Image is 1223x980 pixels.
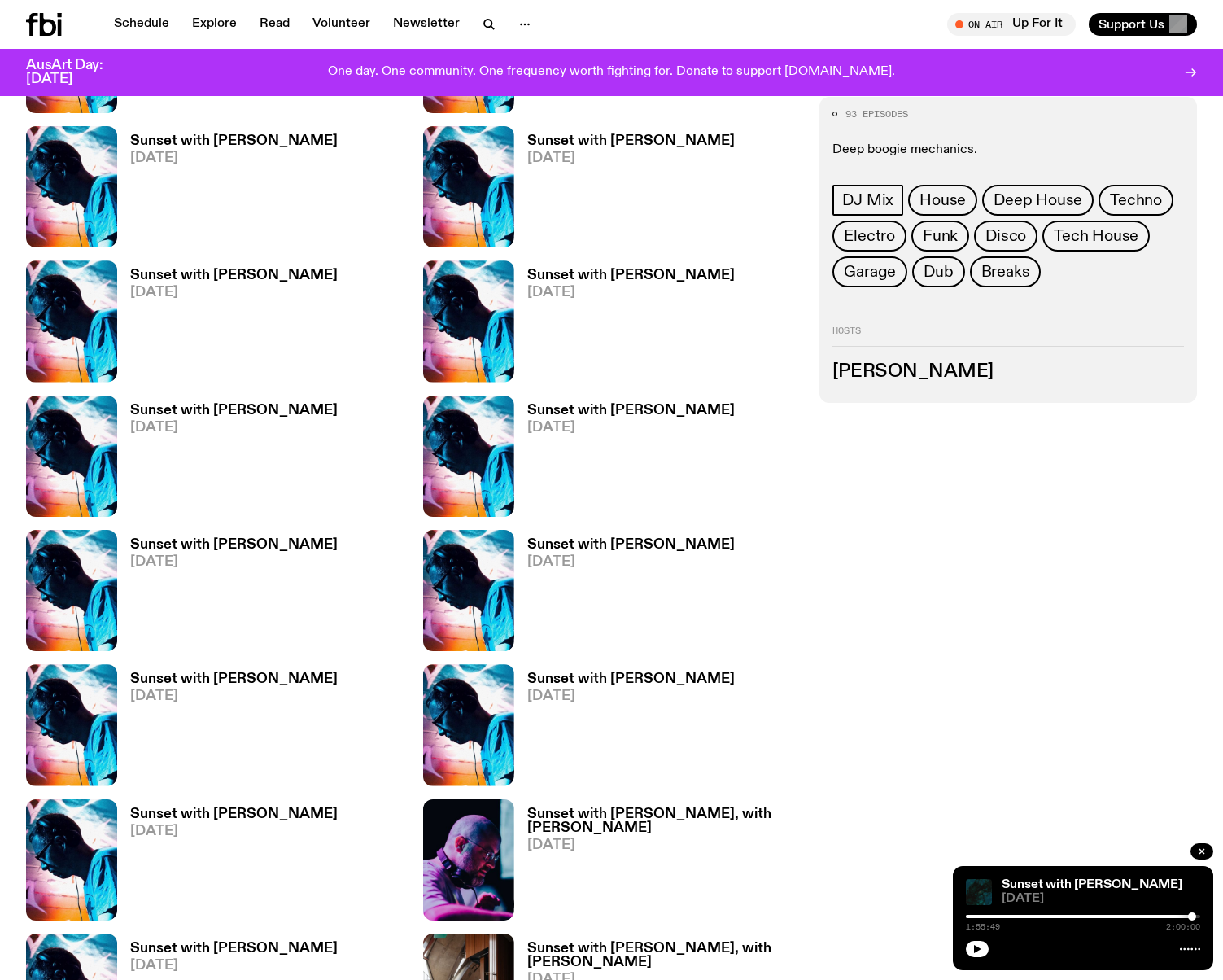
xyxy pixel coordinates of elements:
[130,134,338,148] h3: Sunset with [PERSON_NAME]
[845,109,908,118] span: 93 episodes
[104,13,179,36] a: Schedule
[383,13,470,36] a: Newsletter
[947,13,1076,36] button: On AirUp For It
[832,326,1184,346] h2: Hosts
[527,404,735,418] h3: Sunset with [PERSON_NAME]
[1054,227,1138,245] span: Tech House
[527,269,735,282] h3: Sunset with [PERSON_NAME]
[966,923,1000,931] span: 1:55:49
[527,421,735,435] span: [DATE]
[182,13,247,36] a: Explore
[919,191,966,209] span: House
[844,227,895,245] span: Electro
[982,185,1094,216] a: Deep House
[527,942,801,969] h3: Sunset with [PERSON_NAME], with [PERSON_NAME]
[26,260,117,382] img: Simon Caldwell stands side on, looking downwards. He has headphones on. Behind him is a brightly ...
[1110,191,1162,209] span: Techno
[117,269,338,382] a: Sunset with [PERSON_NAME][DATE]
[26,59,130,86] h3: AusArt Day: [DATE]
[130,959,338,973] span: [DATE]
[130,942,338,956] h3: Sunset with [PERSON_NAME]
[527,151,735,165] span: [DATE]
[423,664,514,785] img: Simon Caldwell stands side on, looking downwards. He has headphones on. Behind him is a brightly ...
[130,421,338,435] span: [DATE]
[527,672,735,686] h3: Sunset with [PERSON_NAME]
[26,664,117,785] img: Simon Caldwell stands side on, looking downwards. He has headphones on. Behind him is a brightly ...
[26,799,117,921] img: Simon Caldwell stands side on, looking downwards. He has headphones on. Behind him is a brightly ...
[1166,923,1200,931] span: 2:00:00
[912,256,964,287] a: Dub
[1099,185,1173,216] a: Techno
[832,142,1184,158] p: Deep boogie mechanics.
[527,555,735,569] span: [DATE]
[842,191,893,209] span: DJ Mix
[250,13,299,36] a: Read
[130,689,338,703] span: [DATE]
[514,134,735,247] a: Sunset with [PERSON_NAME][DATE]
[994,191,1082,209] span: Deep House
[130,672,338,686] h3: Sunset with [PERSON_NAME]
[303,13,380,36] a: Volunteer
[423,530,514,651] img: Simon Caldwell stands side on, looking downwards. He has headphones on. Behind him is a brightly ...
[117,404,338,517] a: Sunset with [PERSON_NAME][DATE]
[924,263,953,281] span: Dub
[130,555,338,569] span: [DATE]
[130,269,338,282] h3: Sunset with [PERSON_NAME]
[130,825,338,838] span: [DATE]
[832,362,1184,380] h3: [PERSON_NAME]
[328,65,895,80] p: One day. One community. One frequency worth fighting for. Donate to support [DOMAIN_NAME].
[130,286,338,300] span: [DATE]
[970,256,1042,287] a: Breaks
[527,134,735,148] h3: Sunset with [PERSON_NAME]
[423,396,514,517] img: Simon Caldwell stands side on, looking downwards. He has headphones on. Behind him is a brightly ...
[514,404,735,517] a: Sunset with [PERSON_NAME][DATE]
[130,807,338,821] h3: Sunset with [PERSON_NAME]
[26,126,117,247] img: Simon Caldwell stands side on, looking downwards. He has headphones on. Behind him is a brightly ...
[26,530,117,651] img: Simon Caldwell stands side on, looking downwards. He has headphones on. Behind him is a brightly ...
[844,263,896,281] span: Garage
[527,689,735,703] span: [DATE]
[117,807,338,921] a: Sunset with [PERSON_NAME][DATE]
[117,538,338,651] a: Sunset with [PERSON_NAME][DATE]
[514,672,735,785] a: Sunset with [PERSON_NAME][DATE]
[974,221,1037,252] a: Disco
[1002,893,1200,905] span: [DATE]
[832,221,906,252] a: Electro
[908,185,977,216] a: House
[26,396,117,517] img: Simon Caldwell stands side on, looking downwards. He has headphones on. Behind him is a brightly ...
[832,185,903,216] a: DJ Mix
[130,404,338,418] h3: Sunset with [PERSON_NAME]
[514,807,801,921] a: Sunset with [PERSON_NAME], with [PERSON_NAME][DATE]
[514,269,735,382] a: Sunset with [PERSON_NAME][DATE]
[1002,878,1182,891] a: Sunset with [PERSON_NAME]
[832,256,907,287] a: Garage
[1099,17,1164,32] span: Support Us
[527,286,735,300] span: [DATE]
[527,838,801,852] span: [DATE]
[130,538,338,552] h3: Sunset with [PERSON_NAME]
[117,134,338,247] a: Sunset with [PERSON_NAME][DATE]
[1089,13,1197,36] button: Support Us
[1042,221,1150,252] a: Tech House
[911,221,969,252] a: Funk
[514,538,735,651] a: Sunset with [PERSON_NAME][DATE]
[423,126,514,247] img: Simon Caldwell stands side on, looking downwards. He has headphones on. Behind him is a brightly ...
[423,260,514,382] img: Simon Caldwell stands side on, looking downwards. He has headphones on. Behind him is a brightly ...
[117,672,338,785] a: Sunset with [PERSON_NAME][DATE]
[130,151,338,165] span: [DATE]
[923,227,958,245] span: Funk
[527,807,801,835] h3: Sunset with [PERSON_NAME], with [PERSON_NAME]
[985,227,1026,245] span: Disco
[527,538,735,552] h3: Sunset with [PERSON_NAME]
[981,263,1030,281] span: Breaks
